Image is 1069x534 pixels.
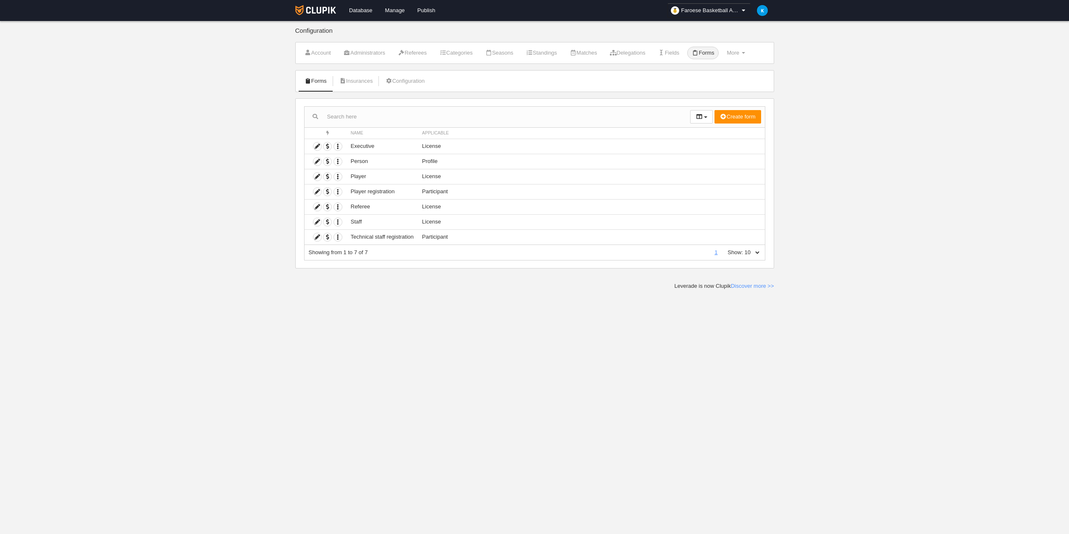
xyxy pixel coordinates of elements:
a: Forms [687,47,719,59]
img: c2l6ZT0zMHgzMCZmcz05JnRleHQ9SyZiZz0wMzliZTU%3D.png [757,5,768,16]
a: Seasons [481,47,518,59]
input: Search here [305,110,691,123]
a: Matches [565,47,601,59]
a: Configuration [381,75,429,87]
span: Name [351,131,363,135]
a: Forms [300,75,331,87]
td: Participant [418,229,765,245]
td: Referee [347,199,418,214]
td: Participant [418,184,765,199]
a: Account [300,47,336,59]
a: Discover more >> [731,283,774,289]
a: Administrators [339,47,390,59]
img: organizador.30x30.png [671,6,679,15]
span: Faroese Basketball Association [681,6,740,15]
a: 1 [713,249,719,255]
a: Insurances [335,75,378,87]
td: License [418,214,765,229]
div: Leverade is now Clupik [675,282,774,290]
td: Executive [347,139,418,154]
span: Applicable [422,131,449,135]
td: Player registration [347,184,418,199]
a: Faroese Basketball Association [667,3,751,18]
span: More [727,50,739,56]
a: Categories [435,47,477,59]
td: Person [347,154,418,169]
div: Configuration [295,27,774,42]
td: License [418,139,765,154]
img: Clupik [295,5,336,15]
a: Standings [521,47,562,59]
td: Profile [418,154,765,169]
td: License [418,199,765,214]
td: Staff [347,214,418,229]
a: Referees [393,47,431,59]
label: Show: [719,249,743,256]
a: More [722,47,749,59]
a: Delegations [605,47,650,59]
button: Create form [714,110,761,124]
a: Fields [653,47,684,59]
span: Showing from 1 to 7 of 7 [309,249,368,255]
td: Player [347,169,418,184]
td: License [418,169,765,184]
td: Technical staff registration [347,229,418,245]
